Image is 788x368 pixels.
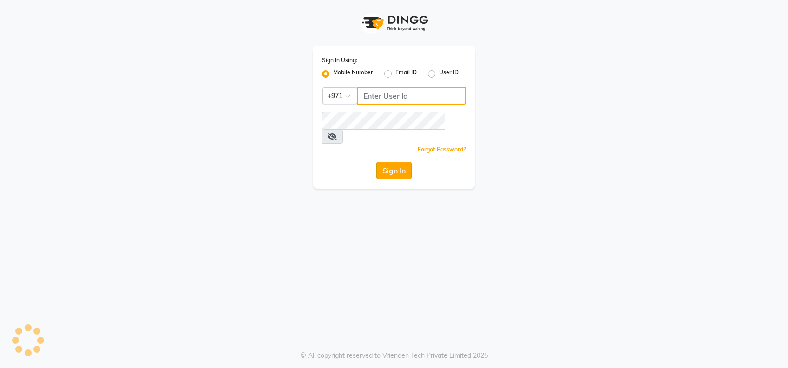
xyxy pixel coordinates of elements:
label: User ID [439,68,459,79]
label: Mobile Number [333,68,373,79]
a: Forgot Password? [418,146,466,153]
input: Username [322,112,445,130]
input: Username [357,87,466,105]
label: Email ID [395,68,417,79]
img: logo1.svg [357,9,431,37]
label: Sign In Using: [322,56,357,65]
button: Sign In [376,162,412,179]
